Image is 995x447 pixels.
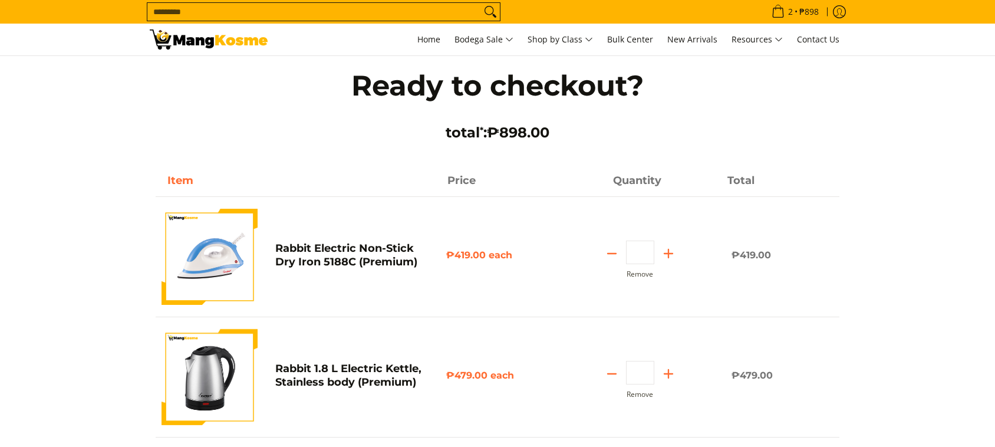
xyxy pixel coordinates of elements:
a: Rabbit Electric Non-Stick Dry Iron 5188C (Premium) [275,242,417,268]
span: ₱898 [798,8,821,16]
a: Contact Us [791,24,845,55]
nav: Main Menu [279,24,845,55]
img: Default Title Rabbit 1.8 L Electric Kettle, Stainless body (Premium) [162,329,258,425]
span: 2 [786,8,795,16]
h1: Ready to checkout? [327,68,668,103]
span: Bulk Center [607,34,653,45]
span: Bodega Sale [454,32,513,47]
a: Bodega Sale [449,24,519,55]
button: Add [654,364,683,383]
a: Home [411,24,446,55]
img: https://mangkosme.com/products/rabbit-electric-non-stick-dry-iron-5188c-class-a [162,209,258,305]
button: Subtract [598,244,626,263]
button: Search [481,3,500,21]
span: ₱419.00 each [446,249,512,261]
a: New Arrivals [661,24,723,55]
span: Home [417,34,440,45]
span: Resources [732,32,783,47]
span: Contact Us [797,34,839,45]
span: • [768,5,822,18]
button: Remove [627,390,653,399]
a: Rabbit 1.8 L Electric Kettle, Stainless body (Premium) [275,362,421,389]
span: ₱479.00 each [446,370,514,381]
a: Shop by Class [522,24,599,55]
button: Subtract [598,364,626,383]
button: Remove [627,270,653,278]
a: Resources [726,24,789,55]
span: ₱419.00 [732,249,771,261]
a: Bulk Center [601,24,659,55]
span: New Arrivals [667,34,717,45]
span: ₱898.00 [487,124,549,141]
img: Your Shopping Cart | Mang Kosme [150,29,268,50]
span: Shop by Class [528,32,593,47]
h3: total : [327,124,668,142]
span: ₱479.00 [732,370,773,381]
button: Add [654,244,683,263]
